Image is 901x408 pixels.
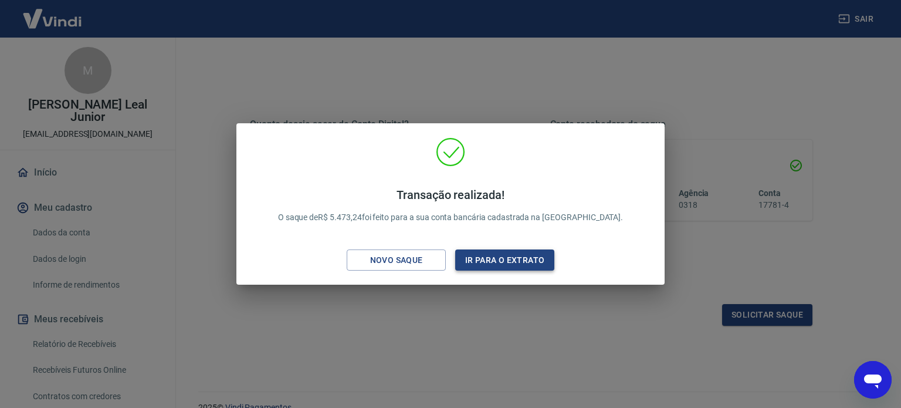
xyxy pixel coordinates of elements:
[356,253,437,268] div: Novo saque
[455,249,554,271] button: Ir para o extrato
[278,188,624,224] p: O saque de R$ 5.473,24 foi feito para a sua conta bancária cadastrada na [GEOGRAPHIC_DATA].
[854,361,892,399] iframe: Botão para abrir a janela de mensagens
[347,249,446,271] button: Novo saque
[278,188,624,202] h4: Transação realizada!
